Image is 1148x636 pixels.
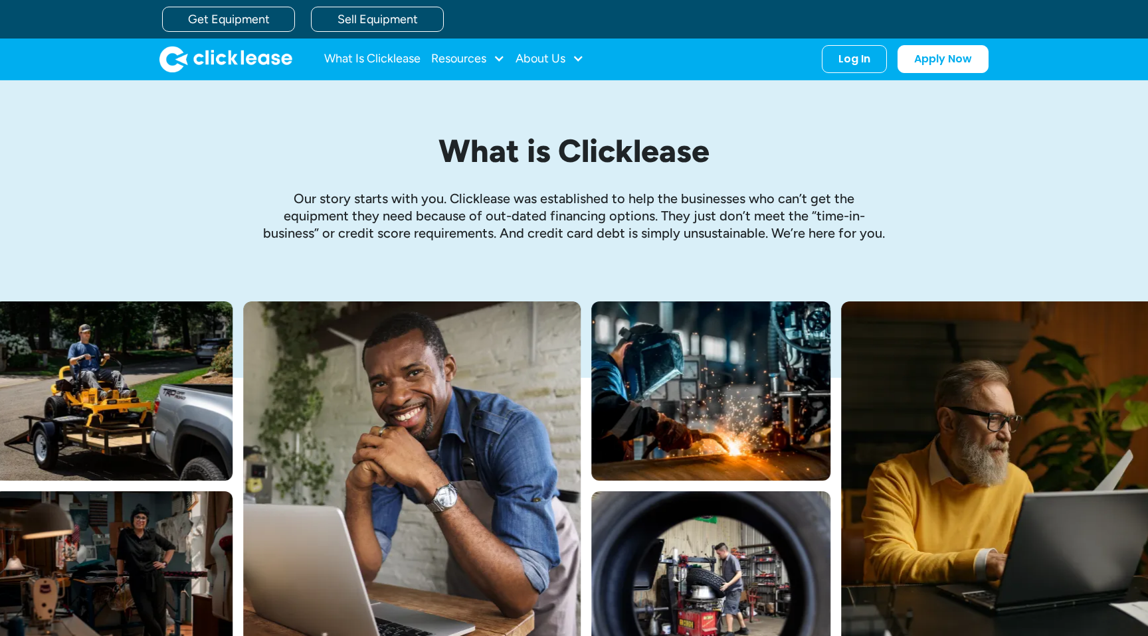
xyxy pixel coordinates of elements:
[516,46,584,72] div: About Us
[162,7,295,32] a: Get Equipment
[311,7,444,32] a: Sell Equipment
[591,301,830,481] img: A welder in a large mask working on a large pipe
[324,46,421,72] a: What Is Clicklease
[838,52,870,66] div: Log In
[431,46,505,72] div: Resources
[898,45,989,73] a: Apply Now
[159,46,292,72] img: Clicklease logo
[262,133,886,169] h1: What is Clicklease
[159,46,292,72] a: home
[262,190,886,242] p: Our story starts with you. Clicklease was established to help the businesses who can’t get the eq...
